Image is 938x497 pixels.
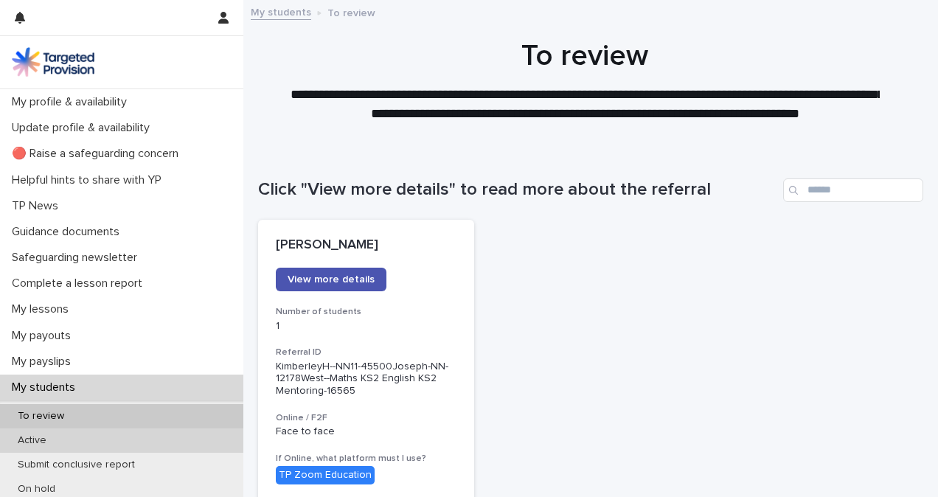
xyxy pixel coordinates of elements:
p: Complete a lesson report [6,277,154,291]
p: Safeguarding newsletter [6,251,149,265]
h3: If Online, what platform must I use? [276,453,456,465]
p: 🔴 Raise a safeguarding concern [6,147,190,161]
span: View more details [288,274,375,285]
p: 1 [276,320,456,333]
h3: Number of students [276,306,456,318]
h3: Online / F2F [276,412,456,424]
div: TP Zoom Education [276,466,375,484]
a: View more details [276,268,386,291]
img: M5nRWzHhSzIhMunXDL62 [12,47,94,77]
p: To review [327,4,375,20]
p: Update profile & availability [6,121,161,135]
h3: Referral ID [276,347,456,358]
p: Face to face [276,425,456,438]
p: My payslips [6,355,83,369]
h1: Click "View more details" to read more about the referral [258,179,777,201]
p: My lessons [6,302,80,316]
p: Guidance documents [6,225,131,239]
p: Active [6,434,58,447]
p: My students [6,380,87,395]
p: TP News [6,199,70,213]
input: Search [783,178,923,202]
p: Submit conclusive report [6,459,147,471]
p: To review [6,410,76,423]
p: On hold [6,483,67,496]
p: My profile & availability [6,95,139,109]
a: My students [251,3,311,20]
p: My payouts [6,329,83,343]
p: [PERSON_NAME] [276,237,456,254]
p: KimberleyH--NN11-45500Joseph-NN-12178West--Maths KS2 English KS2 Mentoring-16565 [276,361,456,397]
p: Helpful hints to share with YP [6,173,173,187]
h1: To review [258,38,912,74]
